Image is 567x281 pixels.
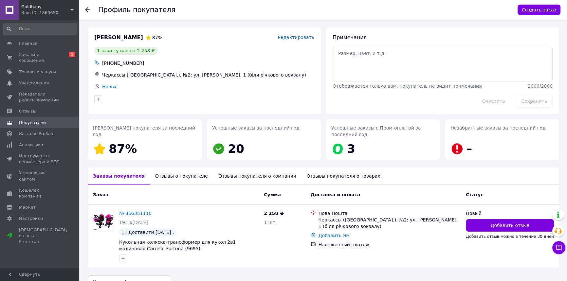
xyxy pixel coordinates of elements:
span: [PERSON_NAME] [94,34,143,42]
div: 1 заказ у вас на 2 258 ₴ [94,47,158,55]
span: Управление сайтом [19,170,61,182]
span: Инструменты вебмастера и SEO [19,153,61,165]
span: Редактировать [278,35,314,40]
div: Prom топ [19,239,67,245]
div: Наложенный платеж [319,241,461,248]
span: 20 [228,142,244,155]
span: Настройки [19,216,43,221]
span: Покупатели [19,120,46,126]
span: 87% [109,142,137,155]
span: Сумма [264,192,281,197]
span: Доставка и оплата [311,192,360,197]
div: Новый [466,210,554,217]
span: Маркет [19,204,36,210]
span: Кошелек компании [19,187,61,199]
div: Черкассы ([GEOGRAPHIC_DATA].), №2: ул. [PERSON_NAME], 1 (біля річкового вокзалу) [319,217,461,230]
button: Создать заказ [518,5,560,15]
span: Goldbaby [21,4,70,10]
span: 1 шт. [264,220,277,225]
span: Успешные заказы за последний год [212,125,300,131]
button: Добавить отзыв [466,219,554,232]
span: [PERSON_NAME] покупателя за последний год [93,125,195,137]
span: Каталог ProSale [19,131,54,137]
a: Добавить ЭН [319,233,350,238]
a: Кукольная коляска-трансформер для кукол 2в1 малиновая Carrello Fortuna (9695) [119,239,236,251]
div: Отзывы покупателя о товарах [302,167,386,184]
span: [DEMOGRAPHIC_DATA] и счета [19,227,67,245]
span: Незабранные заказы за последний год [450,125,545,131]
span: 87% [152,35,162,40]
span: Примечания [333,34,367,41]
input: Поиск [3,23,77,35]
img: Фото товару [93,210,114,231]
span: Показатели работы компании [19,91,61,103]
span: Добавить отзыв [490,222,529,229]
span: Успешные заказы с Пром-оплатой за последний год [331,125,421,137]
h1: Профиль покупателя [98,6,175,14]
span: 2 258 ₴ [264,211,284,216]
div: Отзывы о покупателе [150,167,213,184]
span: Уведомления [19,80,49,86]
span: Доставити [DATE] . [128,230,174,235]
span: Отзывы [19,108,36,114]
button: Чат с покупателем [552,241,565,254]
span: – [466,142,472,155]
span: Отображается только вам, покупатель не видит примечания [333,83,482,89]
span: Товары и услуги [19,69,56,75]
span: Статус [466,192,483,197]
span: Аналитика [19,142,43,148]
span: Добавить отзыв можно в течение 30 дней [466,234,554,239]
span: Заказ [93,192,108,197]
span: 3 [347,142,355,155]
a: Новые [102,84,118,89]
span: 2000 / 2000 [528,83,553,89]
div: Заказы покупателя [88,167,150,184]
div: Нова Пошта [319,210,461,217]
div: [PHONE_NUMBER] [101,59,316,68]
span: Главная [19,41,37,46]
div: Отзывы покупателя о компании [213,167,302,184]
div: Черкассы ([GEOGRAPHIC_DATA].), №2: ул. [PERSON_NAME], 1 (біля річкового вокзалу) [101,70,316,79]
span: 19:16[DATE] [119,220,148,225]
span: 1 [69,52,75,57]
a: № 366351110 [119,211,152,216]
div: Ваш ID: 1860650 [21,10,79,16]
div: Вернуться назад [85,7,90,13]
span: Заказы и сообщения [19,52,61,63]
img: :speech_balloon: [122,230,127,235]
